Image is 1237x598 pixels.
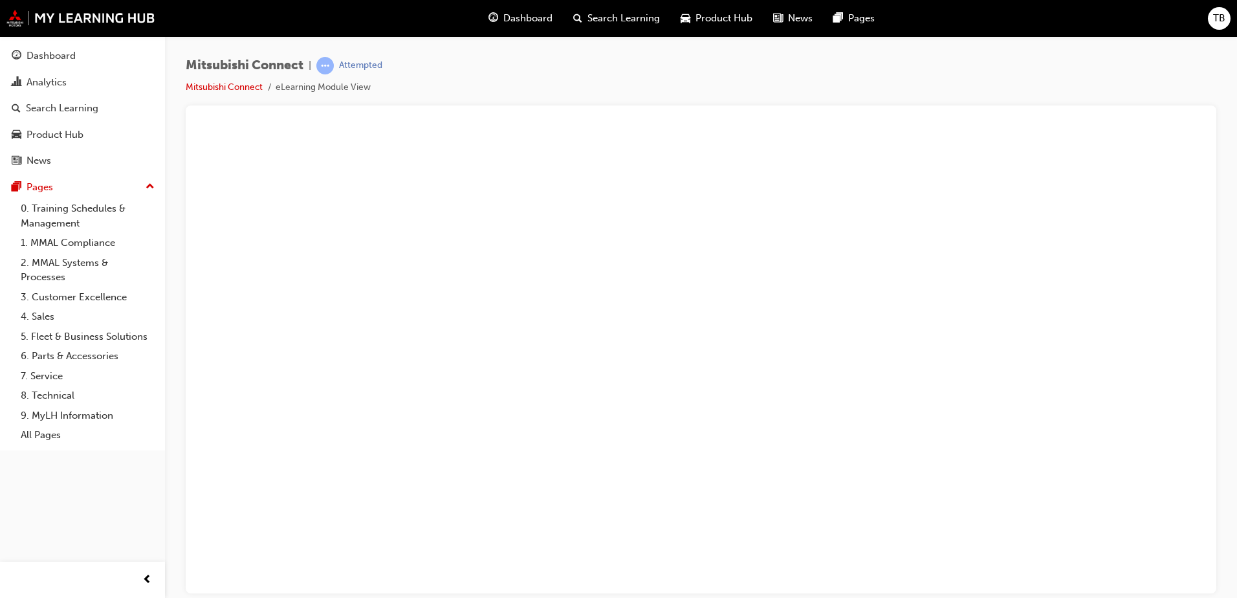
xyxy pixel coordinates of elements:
button: DashboardAnalyticsSearch LearningProduct HubNews [5,41,160,175]
span: Mitsubishi Connect [186,58,303,73]
span: Pages [848,11,875,26]
button: Pages [5,175,160,199]
div: Search Learning [26,101,98,116]
li: eLearning Module View [276,80,371,95]
span: TB [1213,11,1225,26]
img: mmal [6,10,155,27]
span: pages-icon [12,182,21,194]
span: news-icon [12,155,21,167]
div: News [27,153,51,168]
a: 6. Parts & Accessories [16,346,160,366]
a: Product Hub [5,123,160,147]
span: pages-icon [833,10,843,27]
span: prev-icon [142,572,152,588]
span: search-icon [573,10,582,27]
div: Attempted [339,60,382,72]
a: guage-iconDashboard [478,5,563,32]
span: up-icon [146,179,155,195]
a: All Pages [16,425,160,445]
a: 7. Service [16,366,160,386]
a: 8. Technical [16,386,160,406]
span: car-icon [681,10,690,27]
span: car-icon [12,129,21,141]
span: chart-icon [12,77,21,89]
a: Dashboard [5,44,160,68]
a: 1. MMAL Compliance [16,233,160,253]
a: Mitsubishi Connect [186,82,263,93]
a: search-iconSearch Learning [563,5,670,32]
a: News [5,149,160,173]
a: Search Learning [5,96,160,120]
span: News [788,11,813,26]
div: Analytics [27,75,67,90]
a: 5. Fleet & Business Solutions [16,327,160,347]
span: learningRecordVerb_ATTEMPT-icon [316,57,334,74]
a: Analytics [5,71,160,94]
div: Product Hub [27,127,83,142]
a: 4. Sales [16,307,160,327]
span: Dashboard [503,11,553,26]
span: Product Hub [695,11,752,26]
a: 9. MyLH Information [16,406,160,426]
a: pages-iconPages [823,5,885,32]
div: Dashboard [27,49,76,63]
span: | [309,58,311,73]
a: 3. Customer Excellence [16,287,160,307]
span: guage-icon [488,10,498,27]
a: 2. MMAL Systems & Processes [16,253,160,287]
button: TB [1208,7,1231,30]
a: car-iconProduct Hub [670,5,763,32]
a: 0. Training Schedules & Management [16,199,160,233]
a: news-iconNews [763,5,823,32]
span: Search Learning [587,11,660,26]
span: search-icon [12,103,21,115]
div: Pages [27,180,53,195]
span: news-icon [773,10,783,27]
span: guage-icon [12,50,21,62]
